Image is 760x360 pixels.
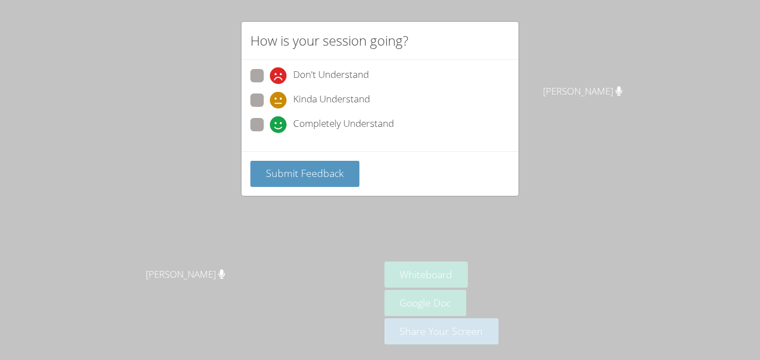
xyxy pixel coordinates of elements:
[293,67,369,84] span: Don't Understand
[293,92,370,109] span: Kinda Understand
[293,116,394,133] span: Completely Understand
[266,166,344,180] span: Submit Feedback
[250,31,408,51] h2: How is your session going?
[250,161,359,187] button: Submit Feedback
